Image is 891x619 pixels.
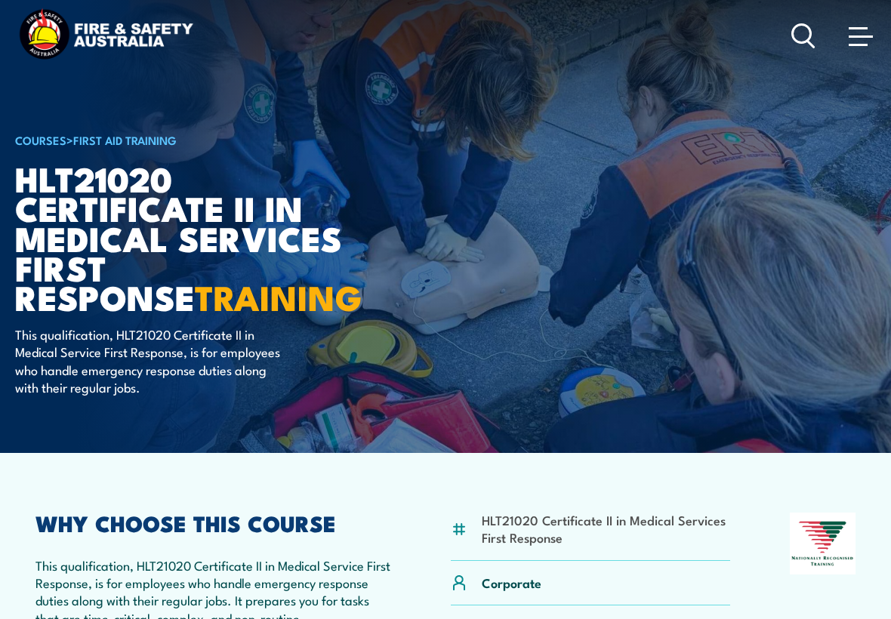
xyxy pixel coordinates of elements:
[15,131,66,148] a: COURSES
[15,163,388,311] h1: HLT21020 Certificate II in Medical Services First Response
[73,131,177,148] a: First Aid Training
[790,513,856,574] img: Nationally Recognised Training logo.
[15,325,291,396] p: This qualification, HLT21020 Certificate II in Medical Service First Response, is for employees w...
[195,270,362,322] strong: TRAINING
[482,511,731,547] li: HLT21020 Certificate II in Medical Services First Response
[482,574,541,591] p: Corporate
[15,131,388,149] h6: >
[35,513,391,532] h2: WHY CHOOSE THIS COURSE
